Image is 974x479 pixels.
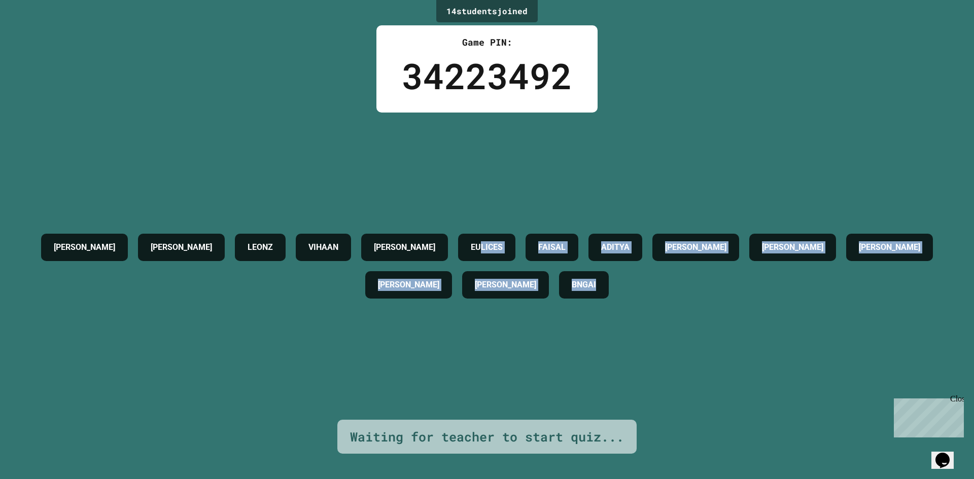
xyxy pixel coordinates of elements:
[471,241,503,253] h4: EULICES
[762,241,823,253] h4: [PERSON_NAME]
[374,241,435,253] h4: [PERSON_NAME]
[308,241,338,253] h4: VIHAAN
[665,241,726,253] h4: [PERSON_NAME]
[248,241,273,253] h4: LEONZ
[931,438,964,469] iframe: chat widget
[601,241,630,253] h4: ADITYA
[378,279,439,291] h4: [PERSON_NAME]
[475,279,536,291] h4: [PERSON_NAME]
[151,241,212,253] h4: [PERSON_NAME]
[402,35,572,49] div: Game PIN:
[890,394,964,437] iframe: chat widget
[538,241,566,253] h4: FAISAL
[350,427,624,447] div: Waiting for teacher to start quiz...
[4,4,70,64] div: Chat with us now!Close
[402,49,572,102] div: 34223492
[859,241,920,253] h4: [PERSON_NAME]
[54,241,115,253] h4: [PERSON_NAME]
[572,279,596,291] h4: BNGAI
